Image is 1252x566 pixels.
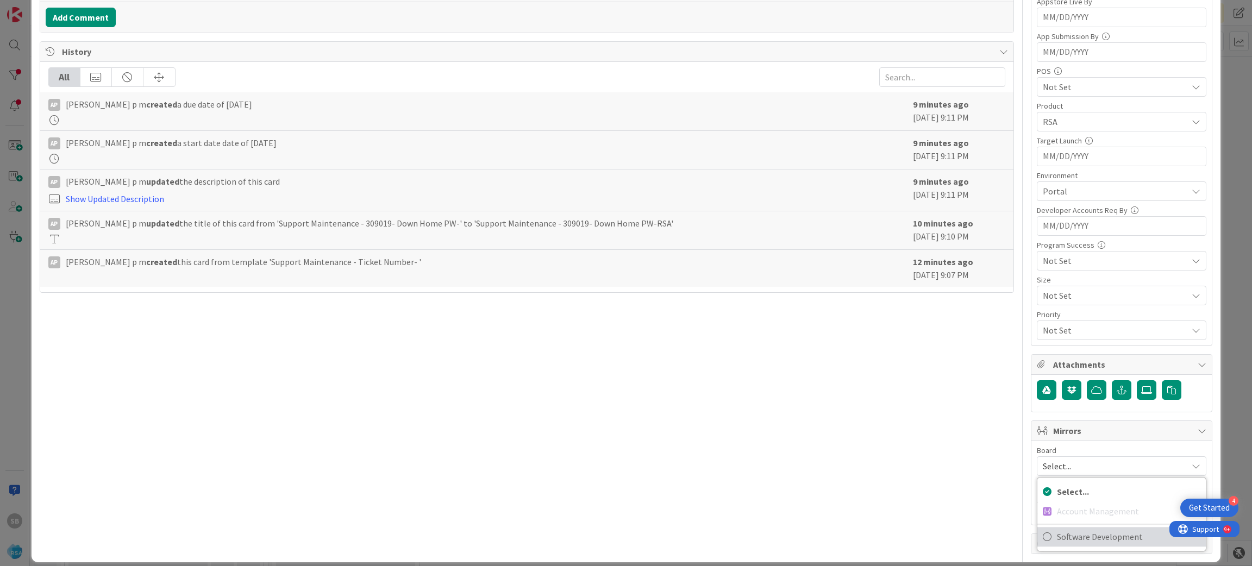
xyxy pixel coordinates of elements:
[66,193,164,204] a: Show Updated Description
[1037,206,1206,214] div: Developer Accounts Req By
[1043,115,1187,128] span: RSA
[1037,137,1206,144] div: Target Launch
[146,99,177,110] b: created
[1037,276,1206,284] div: Size
[1043,458,1182,474] span: Select...
[1043,80,1187,93] span: Not Set
[1037,446,1056,454] span: Board
[66,255,421,268] span: [PERSON_NAME] p m this card from template 'Support Maintenance - Ticket Number- '
[1037,33,1206,40] div: App Submission By
[1189,502,1230,513] div: Get Started
[146,137,177,148] b: created
[46,8,116,27] button: Add Comment
[146,256,177,267] b: created
[1043,8,1200,27] input: MM/DD/YYYY
[48,99,60,111] div: Ap
[1043,217,1200,235] input: MM/DD/YYYY
[1229,496,1238,506] div: 4
[1053,424,1192,437] span: Mirrors
[1037,67,1206,75] div: POS
[1057,483,1200,500] span: Select...
[66,98,252,111] span: [PERSON_NAME] p m a due date of [DATE]
[1180,499,1238,517] div: Open Get Started checklist, remaining modules: 4
[62,45,994,58] span: History
[913,255,1005,281] div: [DATE] 9:07 PM
[146,218,179,229] b: updated
[55,4,60,13] div: 9+
[1037,482,1206,501] a: Select...
[48,137,60,149] div: Ap
[1037,527,1206,546] a: Software Development
[146,176,179,187] b: updated
[49,68,80,86] div: All
[913,256,973,267] b: 12 minutes ago
[913,99,969,110] b: 9 minutes ago
[23,2,49,15] span: Support
[913,217,1005,244] div: [DATE] 9:10 PM
[913,176,969,187] b: 9 minutes ago
[1037,311,1206,318] div: Priority
[913,137,969,148] b: 9 minutes ago
[1043,147,1200,166] input: MM/DD/YYYY
[913,218,973,229] b: 10 minutes ago
[913,98,1005,125] div: [DATE] 9:11 PM
[1037,102,1206,110] div: Product
[1043,288,1182,303] span: Not Set
[48,176,60,188] div: Ap
[1043,323,1182,338] span: Not Set
[66,217,673,230] span: [PERSON_NAME] p m the title of this card from 'Support Maintenance - 309019- Down Home PW-' to 'S...
[1057,529,1200,545] span: Software Development
[1043,43,1200,61] input: MM/DD/YYYY
[879,67,1005,87] input: Search...
[1053,358,1192,371] span: Attachments
[48,218,60,230] div: Ap
[1043,185,1187,198] span: Portal
[913,175,1005,205] div: [DATE] 9:11 PM
[66,136,277,149] span: [PERSON_NAME] p m a start date date of [DATE]
[48,256,60,268] div: Ap
[1037,241,1206,249] div: Program Success
[1043,254,1187,267] span: Not Set
[1037,172,1206,179] div: Environment
[66,175,280,188] span: [PERSON_NAME] p m the description of this card
[913,136,1005,163] div: [DATE] 9:11 PM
